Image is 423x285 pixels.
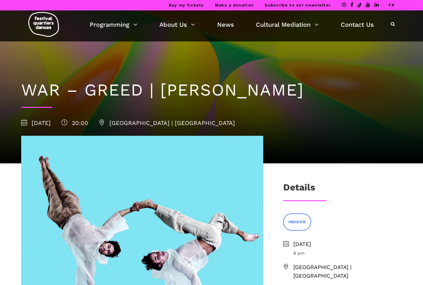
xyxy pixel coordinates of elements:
h3: Details [283,182,315,197]
a: Make a donation [215,3,254,7]
a: Cultural Mediation [256,19,319,30]
span: 20:00 [61,119,88,127]
a: FR [389,3,395,7]
a: Buy my tickets [169,3,204,7]
a: News [217,19,234,30]
img: logo-fqd-med [28,12,59,37]
a: Contact Us [341,19,374,30]
span: [GEOGRAPHIC_DATA] | [GEOGRAPHIC_DATA] [293,263,402,281]
a: Indoor [283,213,311,230]
h1: WAR – GREED | [PERSON_NAME] [21,80,402,100]
a: Subscribe to our newsletter [265,3,331,7]
a: About Us [159,19,195,30]
span: 8 pm [293,250,402,256]
span: Indoor [288,219,306,225]
span: [DATE] [21,119,51,127]
a: Programming [90,19,137,30]
span: [GEOGRAPHIC_DATA] | [GEOGRAPHIC_DATA] [99,119,235,127]
span: [DATE] [293,240,402,249]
